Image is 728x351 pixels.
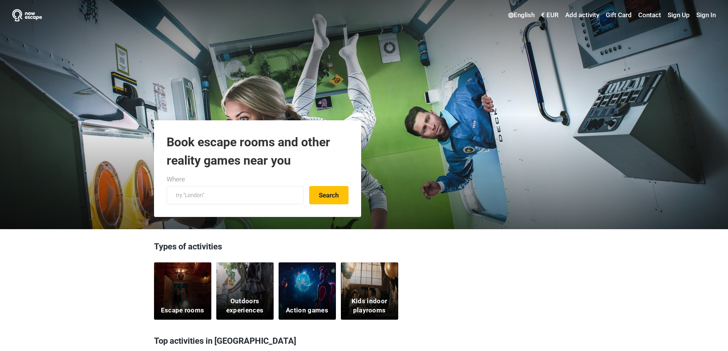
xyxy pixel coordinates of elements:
[636,8,663,22] a: Contact
[345,297,393,315] h5: Kids indoor playrooms
[286,306,328,315] h5: Action games
[216,262,274,320] a: Outdoors experiences
[221,297,269,315] h5: Outdoors experiences
[154,241,574,257] h3: Types of activities
[604,8,634,22] a: Gift Card
[563,8,601,22] a: Add activity
[161,306,204,315] h5: Escape rooms
[309,186,349,204] button: Search
[167,133,349,170] h1: Book escape rooms and other reality games near you
[539,8,561,22] a: € EUR
[167,175,185,184] label: Where
[154,331,574,351] h3: Top activities in [GEOGRAPHIC_DATA]
[666,8,692,22] a: Sign Up
[167,186,303,204] input: try “London”
[154,262,211,320] a: Escape rooms
[12,9,42,21] img: Nowescape logo
[341,262,398,320] a: Kids indoor playrooms
[508,13,514,18] img: English
[694,8,716,22] a: Sign In
[279,262,336,320] a: Action games
[506,8,537,22] a: English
